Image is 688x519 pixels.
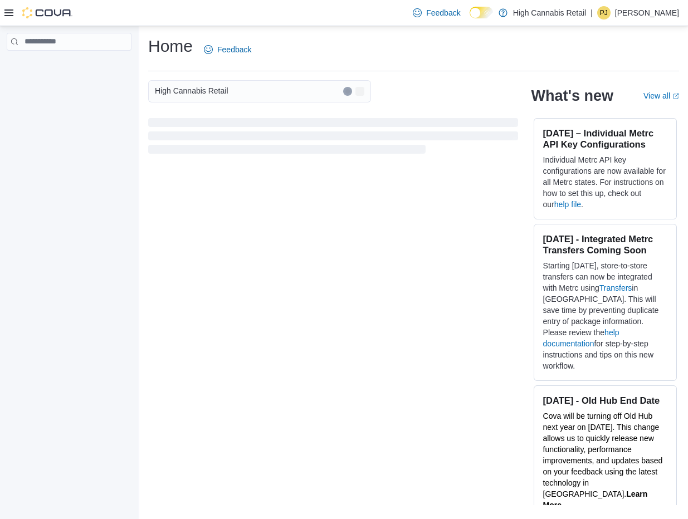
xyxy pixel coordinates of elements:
input: Dark Mode [470,7,493,18]
h1: Home [148,35,193,57]
h3: [DATE] – Individual Metrc API Key Configurations [543,128,667,150]
button: Clear input [343,87,352,96]
h3: [DATE] - Integrated Metrc Transfers Coming Soon [543,233,667,256]
a: Feedback [408,2,465,24]
span: High Cannabis Retail [155,84,228,97]
div: Peter Joannides [597,6,611,19]
a: Feedback [199,38,256,61]
a: help file [554,200,581,209]
p: Starting [DATE], store-to-store transfers can now be integrated with Metrc using in [GEOGRAPHIC_D... [543,260,667,371]
p: High Cannabis Retail [513,6,587,19]
svg: External link [672,93,679,100]
p: [PERSON_NAME] [615,6,679,19]
h2: What's new [531,87,613,105]
a: View allExternal link [643,91,679,100]
span: Cova will be turning off Old Hub next year on [DATE]. This change allows us to quickly release ne... [543,412,663,498]
h3: [DATE] - Old Hub End Date [543,395,667,406]
span: PJ [600,6,608,19]
span: Loading [148,120,518,156]
span: Feedback [426,7,460,18]
span: Feedback [217,44,251,55]
p: | [591,6,593,19]
nav: Complex example [7,53,131,80]
button: Open list of options [355,87,364,96]
span: Dark Mode [470,18,470,19]
a: help documentation [543,328,619,348]
p: Individual Metrc API key configurations are now available for all Metrc states. For instructions ... [543,154,667,210]
img: Cova [22,7,72,18]
a: Transfers [599,283,632,292]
